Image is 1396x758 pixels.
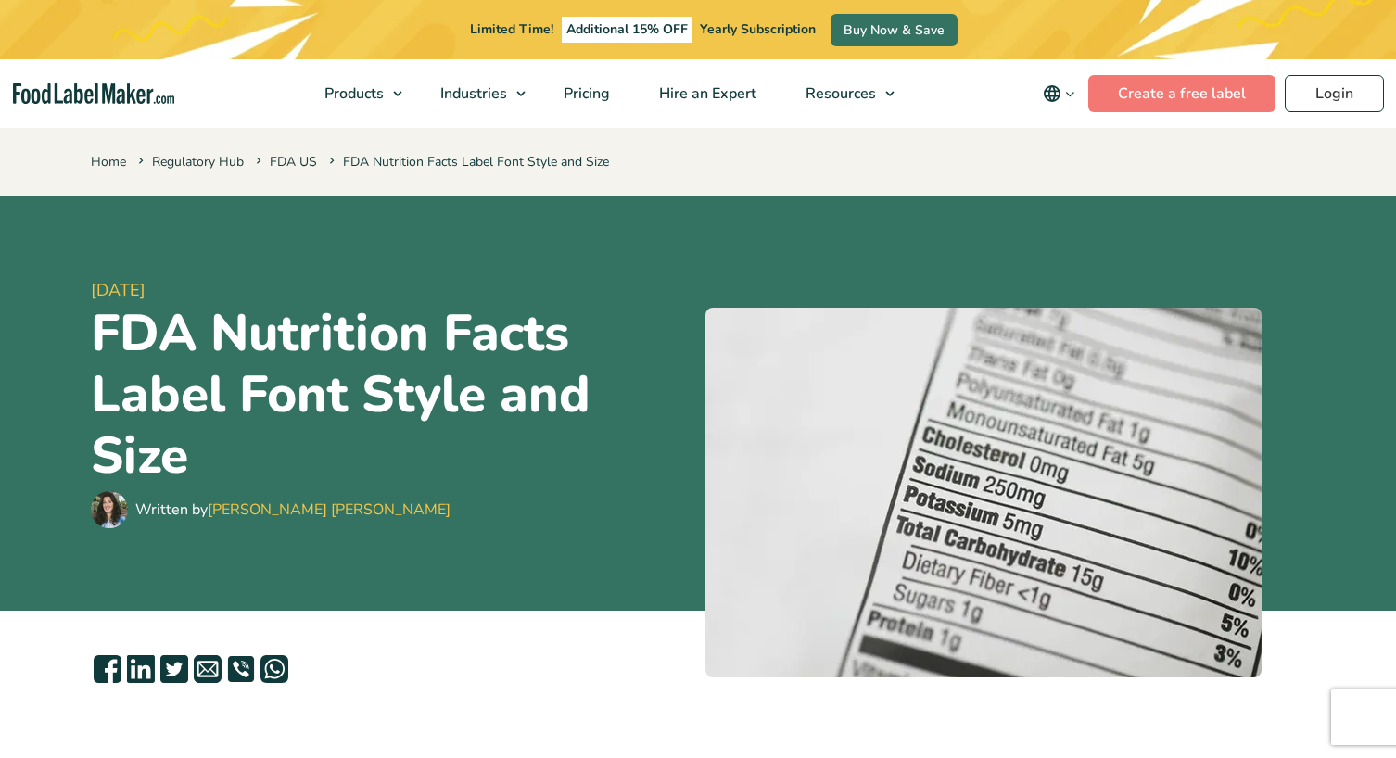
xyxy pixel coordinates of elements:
[831,14,958,46] a: Buy Now & Save
[654,83,758,104] span: Hire an Expert
[91,153,126,171] a: Home
[325,153,609,171] span: FDA Nutrition Facts Label Font Style and Size
[135,499,451,521] div: Written by
[208,499,451,520] a: [PERSON_NAME] [PERSON_NAME]
[800,83,878,104] span: Resources
[539,59,630,128] a: Pricing
[558,83,612,104] span: Pricing
[319,83,386,104] span: Products
[91,491,128,528] img: Maria Abi Hanna - Food Label Maker
[470,20,553,38] span: Limited Time!
[270,153,317,171] a: FDA US
[435,83,509,104] span: Industries
[700,20,816,38] span: Yearly Subscription
[635,59,777,128] a: Hire an Expert
[781,59,904,128] a: Resources
[152,153,244,171] a: Regulatory Hub
[91,303,691,486] h1: FDA Nutrition Facts Label Font Style and Size
[1285,75,1384,112] a: Login
[1088,75,1275,112] a: Create a free label
[91,278,691,303] span: [DATE]
[300,59,412,128] a: Products
[562,17,692,43] span: Additional 15% OFF
[416,59,535,128] a: Industries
